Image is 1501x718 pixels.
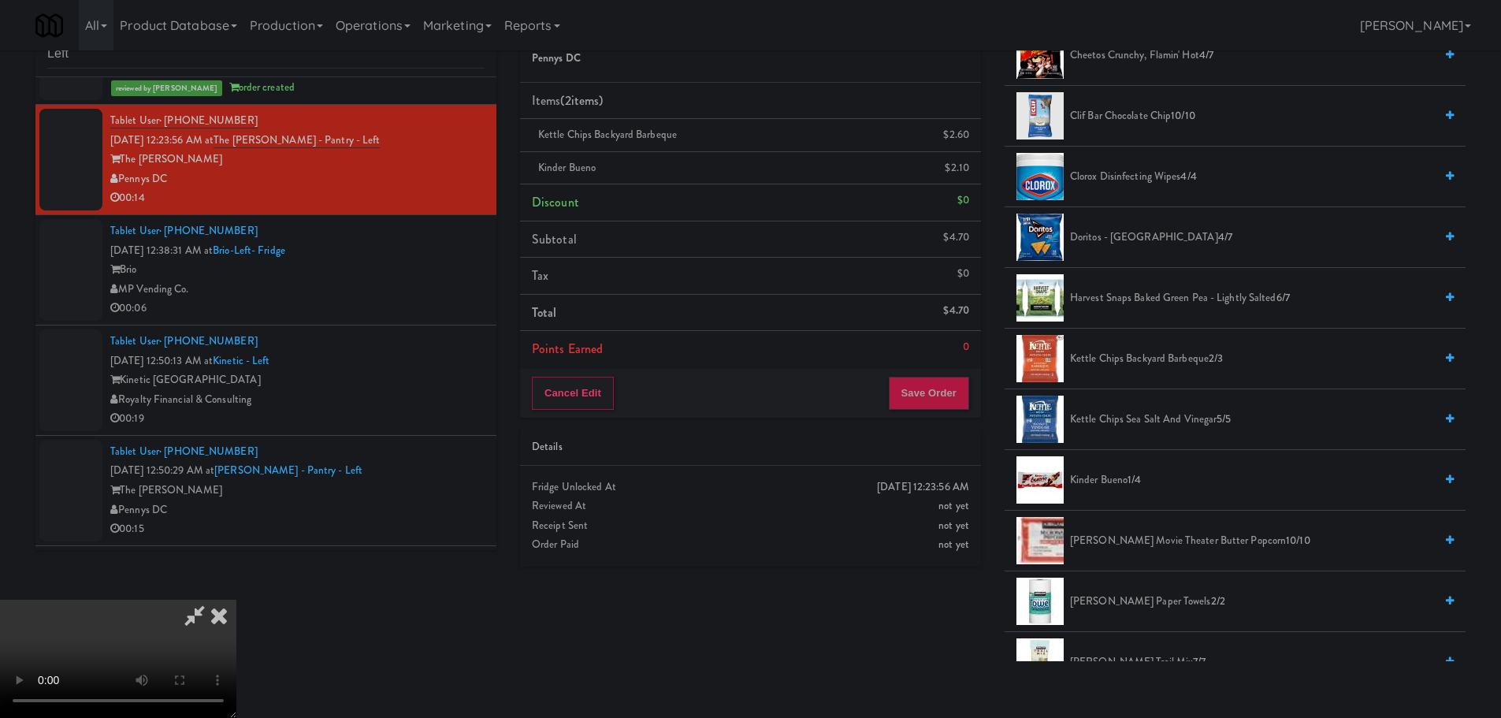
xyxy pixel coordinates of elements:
[532,478,969,497] div: Fridge Unlocked At
[538,160,596,175] span: Kinder Bueno
[213,353,269,368] a: Kinetic - Left
[957,191,969,210] div: $0
[532,193,579,211] span: Discount
[1064,471,1454,490] div: Kinder Bueno1/4
[1064,46,1454,65] div: Cheetos Crunchy, Flamin' Hot4/7
[560,91,603,110] span: (2 )
[110,132,214,147] span: [DATE] 12:23:56 AM at
[110,169,485,189] div: Pennys DC
[1064,592,1454,612] div: [PERSON_NAME] Paper Towels2/2
[1064,349,1454,369] div: Kettle Chips Backyard Barbeque2/3
[963,337,969,357] div: 0
[938,537,969,552] span: not yet
[532,437,969,457] div: Details
[1070,410,1434,430] span: Kettle Chips Sea Salt and Vinegar
[110,500,485,520] div: Pennys DC
[110,409,485,429] div: 00:19
[1218,229,1232,244] span: 4/7
[110,260,485,280] div: Brio
[35,105,496,215] li: Tablet User· [PHONE_NUMBER][DATE] 12:23:56 AM atThe [PERSON_NAME] - Pantry - LeftThe [PERSON_NAME...
[110,280,485,299] div: MP Vending Co.
[532,303,557,322] span: Total
[1276,290,1290,305] span: 6/7
[1070,531,1434,551] span: [PERSON_NAME] Movie Theater Butter Popcorn
[110,390,485,410] div: Royalty Financial & Consulting
[1199,47,1213,62] span: 4/7
[214,132,380,148] a: The [PERSON_NAME] - Pantry - Left
[110,519,485,539] div: 00:15
[943,301,969,321] div: $4.70
[532,230,577,248] span: Subtotal
[889,377,969,410] button: Save Order
[229,80,295,95] span: order created
[1064,228,1454,247] div: Doritos - [GEOGRAPHIC_DATA]4/7
[110,353,213,368] span: [DATE] 12:50:13 AM at
[532,535,969,555] div: Order Paid
[1180,169,1196,184] span: 4/4
[110,188,485,208] div: 00:14
[1064,653,1454,672] div: [PERSON_NAME] Trail Mix7/7
[1193,654,1206,669] span: 7/7
[110,444,258,459] a: Tablet User· [PHONE_NUMBER]
[110,223,258,238] a: Tablet User· [PHONE_NUMBER]
[110,481,485,500] div: The [PERSON_NAME]
[943,228,969,247] div: $4.70
[110,299,485,318] div: 00:06
[1070,106,1434,126] span: Clif Bar Chocolate Chip
[957,264,969,284] div: $0
[1070,653,1434,672] span: [PERSON_NAME] Trail Mix
[47,39,485,69] input: Search vision orders
[110,150,485,169] div: The [PERSON_NAME]
[538,127,677,142] span: Kettle Chips Backyard Barbeque
[938,518,969,533] span: not yet
[1211,593,1225,608] span: 2/2
[1064,288,1454,308] div: Harvest Snaps Baked Green Pea - Lightly Salted6/7
[1128,472,1141,487] span: 1/4
[214,463,362,478] a: [PERSON_NAME] - Pantry - Left
[213,243,285,258] a: Brio-Left- Fridge
[1064,167,1454,187] div: Clorox Disinfecting Wipes4/4
[945,158,969,178] div: $2.10
[1209,351,1223,366] span: 2/3
[1070,167,1434,187] span: Clorox Disinfecting Wipes
[110,463,214,478] span: [DATE] 12:50:29 AM at
[1064,106,1454,126] div: Clif Bar Chocolate Chip10/10
[532,497,969,516] div: Reviewed At
[159,223,258,238] span: · [PHONE_NUMBER]
[943,125,969,145] div: $2.60
[35,436,496,546] li: Tablet User· [PHONE_NUMBER][DATE] 12:50:29 AM at[PERSON_NAME] - Pantry - LeftThe [PERSON_NAME]Pen...
[1070,228,1434,247] span: Doritos - [GEOGRAPHIC_DATA]
[35,546,496,657] li: Tablet User· [PHONE_NUMBER][DATE] 1:06:26 AM atVia Apartments - Pantry - LeftVia ApartmentsRocky ...
[571,91,600,110] ng-pluralize: items
[1070,349,1434,369] span: Kettle Chips Backyard Barbeque
[1171,108,1195,123] span: 10/10
[159,444,258,459] span: · [PHONE_NUMBER]
[532,516,969,536] div: Receipt Sent
[1217,411,1231,426] span: 5/5
[159,333,258,348] span: · [PHONE_NUMBER]
[111,80,222,96] span: reviewed by [PERSON_NAME]
[1064,531,1454,551] div: [PERSON_NAME] Movie Theater Butter Popcorn10/10
[1070,592,1434,612] span: [PERSON_NAME] Paper Towels
[110,243,213,258] span: [DATE] 12:38:31 AM at
[35,215,496,326] li: Tablet User· [PHONE_NUMBER][DATE] 12:38:31 AM atBrio-Left- FridgeBrioMP Vending Co.00:06
[532,377,614,410] button: Cancel Edit
[1064,410,1454,430] div: Kettle Chips Sea Salt and Vinegar5/5
[532,266,548,285] span: Tax
[532,340,603,358] span: Points Earned
[159,113,258,128] span: · [PHONE_NUMBER]
[35,326,496,436] li: Tablet User· [PHONE_NUMBER][DATE] 12:50:13 AM atKinetic - LeftKinetic [GEOGRAPHIC_DATA]Royalty Fi...
[110,370,485,390] div: Kinetic [GEOGRAPHIC_DATA]
[532,91,603,110] span: Items
[1070,46,1434,65] span: Cheetos Crunchy, Flamin' Hot
[1286,533,1310,548] span: 10/10
[35,12,63,39] img: Micromart
[877,478,969,497] div: [DATE] 12:23:56 AM
[110,113,258,128] a: Tablet User· [PHONE_NUMBER]
[1070,288,1434,308] span: Harvest Snaps Baked Green Pea - Lightly Salted
[532,53,969,65] h5: Pennys DC
[938,498,969,513] span: not yet
[110,333,258,348] a: Tablet User· [PHONE_NUMBER]
[1070,471,1434,490] span: Kinder Bueno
